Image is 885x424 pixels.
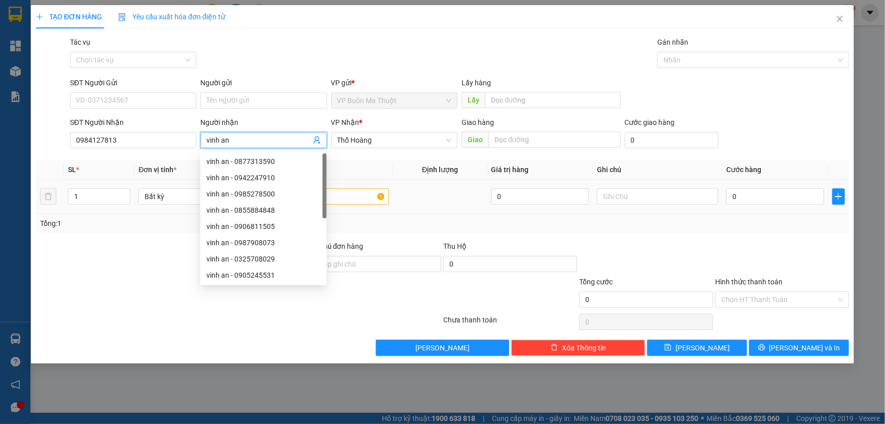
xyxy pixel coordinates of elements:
[462,132,488,148] span: Giao
[200,235,327,251] div: vinh an - 0987908073
[758,344,765,352] span: printer
[625,118,675,126] label: Cước giao hàng
[491,166,529,174] span: Giá trị hàng
[40,218,342,229] div: Tổng: 1
[833,192,844,201] span: plus
[462,79,491,87] span: Lấy hàng
[313,136,321,144] span: user-add
[422,166,458,174] span: Định lượng
[485,92,621,108] input: Dọc đường
[443,242,467,250] span: Thu Hộ
[488,132,621,148] input: Dọc đường
[268,188,389,205] input: VD: Bàn, Ghế
[331,118,360,126] span: VP Nhận
[715,278,783,286] label: Hình thức thanh toán
[551,344,558,352] span: delete
[376,340,510,356] button: [PERSON_NAME]
[676,342,730,353] span: [PERSON_NAME]
[562,342,606,353] span: Xóa Thông tin
[308,242,364,250] label: Ghi chú đơn hàng
[511,340,645,356] button: deleteXóa Thông tin
[491,188,589,205] input: 0
[664,344,671,352] span: save
[200,153,327,170] div: vinh an - 0877313590
[36,13,102,21] span: TẠO ĐƠN HÀNG
[749,340,849,356] button: printer[PERSON_NAME] và In
[70,77,196,88] div: SĐT Người Gửi
[415,342,470,353] span: [PERSON_NAME]
[200,186,327,202] div: vinh an - 0985278500
[200,251,327,267] div: vinh an - 0325708029
[206,253,321,265] div: vinh an - 0325708029
[40,188,56,205] button: delete
[118,13,126,21] img: icon
[200,218,327,235] div: vinh an - 0906811505
[331,77,457,88] div: VP gửi
[836,15,844,23] span: close
[138,166,176,174] span: Đơn vị tính
[206,237,321,248] div: vinh an - 0987908073
[68,166,76,174] span: SL
[206,221,321,232] div: vinh an - 0906811505
[647,340,747,356] button: save[PERSON_NAME]
[145,189,254,204] span: Bất kỳ
[726,166,761,174] span: Cước hàng
[593,160,722,180] th: Ghi chú
[443,314,579,332] div: Chưa thanh toán
[70,117,196,128] div: SĐT Người Nhận
[118,13,225,21] span: Yêu cầu xuất hóa đơn điện tử
[462,92,485,108] span: Lấy
[579,278,613,286] span: Tổng cước
[70,38,90,46] label: Tác vụ
[200,202,327,218] div: vinh an - 0855884848
[206,205,321,216] div: vinh an - 0855884848
[657,38,688,46] label: Gán nhãn
[200,77,327,88] div: Người gửi
[206,188,321,200] div: vinh an - 0985278500
[206,270,321,281] div: vinh an - 0905245531
[200,117,327,128] div: Người nhận
[826,5,854,34] button: Close
[200,267,327,283] div: vinh an - 0905245531
[769,342,840,353] span: [PERSON_NAME] và In
[337,133,451,148] span: Thổ Hoàng
[206,172,321,183] div: vinh an - 0942247910
[462,118,494,126] span: Giao hàng
[36,13,43,20] span: plus
[597,188,718,205] input: Ghi Chú
[625,132,719,148] input: Cước giao hàng
[337,93,451,108] span: VP Buôn Ma Thuột
[206,156,321,167] div: vinh an - 0877313590
[832,188,845,205] button: plus
[308,256,442,272] input: Ghi chú đơn hàng
[200,170,327,186] div: vinh an - 0942247910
